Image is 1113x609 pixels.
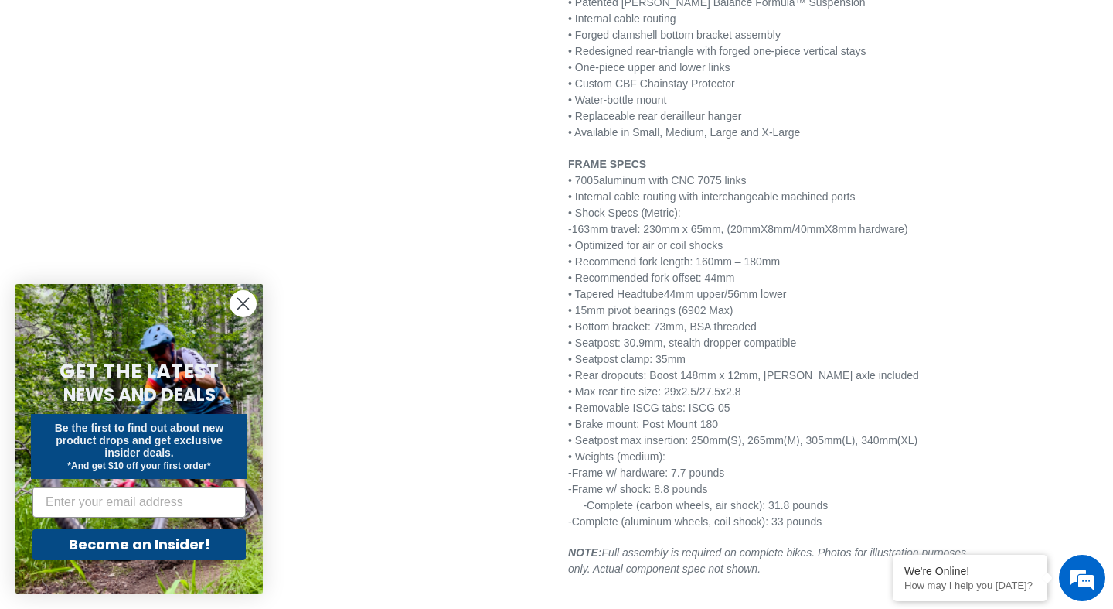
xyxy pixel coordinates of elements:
[599,174,747,186] span: aluminum with CNC 7075 links
[8,423,294,477] textarea: Type your message and hit 'Enter'
[568,402,730,414] span: • Removable ISCG tabs: ISCG 05
[568,483,708,495] span: -Frame w/ shock: 8.8 pounds
[32,487,246,518] input: Enter your email address
[568,174,599,186] span: • 7005
[568,288,664,300] span: • Tapered Headtube
[765,434,823,446] span: mm(M), 305
[568,467,724,479] span: -Frame w/ hardware: 7.7 pounds
[679,304,733,316] span: (6902 Max)
[568,369,919,381] span: • Rear dropouts: Boost 148mm x 12mm, [PERSON_NAME] axle included
[568,353,686,365] span: • Seatpost clamp: 35mm
[709,434,765,446] span: mm(S), 265
[568,207,681,219] span: • Shock Specs (Metric):
[60,358,219,385] span: GET THE LATEST
[568,434,709,446] span: • Seatpost max insertion: 250
[17,85,40,108] div: Navigation go back
[32,529,246,560] button: Become an Insider!
[104,87,283,107] div: Chat with us now
[568,418,718,430] span: • Brake mount: Post Mount 180
[230,290,257,317] button: Close dialog
[757,563,761,575] em: .
[90,195,213,351] span: We're online!
[63,382,216,407] span: NEWS AND DEALS
[824,434,880,446] span: mm(L), 340
[568,337,796,349] span: • Seatpost: 30.9mm, stealth dropper compatible
[904,565,1036,577] div: We're Online!
[55,422,224,459] span: Be the first to find out about new product drops and get exclusive insider deals.
[568,385,741,398] span: • Max rear tire size: 29x2.5/27.5x2.8
[568,499,828,528] span: -Complete (carbon wheels, air shock): 31.8 pounds -Complete (aluminum wheels, coil shock): 33 pounds
[67,460,210,471] span: *And get $10 off your first order*
[568,450,665,463] span: • Weights (medium):
[568,239,723,251] span: • Optimized for air or coil shocks
[904,580,1036,591] p: How may I help you today?
[880,434,918,446] span: mm(XL)
[568,320,757,333] span: • Bottom bracket: 73mm, BSA threaded
[568,546,602,559] strong: NOTE:
[568,190,855,203] span: • Internal cable routing with interchangeable machined ports
[568,255,780,268] span: • Recommend fork length: 160mm – 180mm
[568,546,966,575] em: Full assembly is required on complete bikes. Photos for illustration purposes only. Actual compon...
[568,223,908,235] span: -163mm travel: 230mm x 65mm, (20mmX8mm/40mmX8mm hardware)
[664,288,787,300] span: 44mm upper/56mm lower
[254,8,291,45] div: Minimize live chat window
[568,304,676,316] span: • 15mm pivot bearings
[568,158,646,170] span: FRAME SPECS
[568,272,735,284] span: • Recommended fork offset: 44mm
[49,77,88,116] img: d_696896380_company_1647369064580_696896380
